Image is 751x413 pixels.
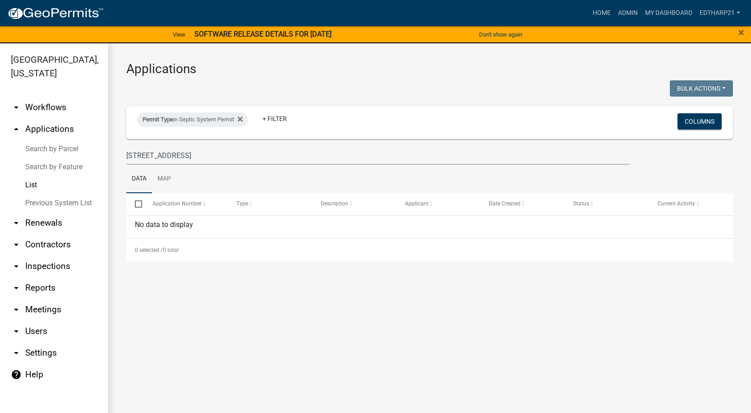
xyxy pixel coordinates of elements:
[649,193,733,215] datatable-header-cell: Current Activity
[11,102,22,113] i: arrow_drop_down
[312,193,396,215] datatable-header-cell: Description
[480,193,565,215] datatable-header-cell: Date Created
[126,61,733,77] h3: Applications
[696,5,744,22] a: EdTharp21
[677,113,722,130] button: Columns
[126,216,733,238] div: No data to display
[11,218,22,228] i: arrow_drop_down
[135,247,163,253] span: 0 selected /
[321,200,348,207] span: Description
[614,5,641,22] a: Admin
[169,27,189,42] a: View
[143,116,173,123] span: Permit Type
[405,200,428,207] span: Applicant
[11,283,22,293] i: arrow_drop_down
[194,30,332,38] strong: SOFTWARE RELEASE DETAILS FOR [DATE]
[126,146,630,165] input: Search for applications
[126,193,143,215] datatable-header-cell: Select
[738,26,744,39] span: ×
[152,200,202,207] span: Application Number
[236,200,248,207] span: Type
[11,348,22,358] i: arrow_drop_down
[11,326,22,337] i: arrow_drop_down
[641,5,696,22] a: My Dashboard
[589,5,614,22] a: Home
[143,193,228,215] datatable-header-cell: Application Number
[565,193,649,215] datatable-header-cell: Status
[475,27,526,42] button: Don't show again
[11,261,22,272] i: arrow_drop_down
[573,200,589,207] span: Status
[228,193,312,215] datatable-header-cell: Type
[137,112,248,127] div: in Septic System Permit
[255,111,294,127] a: + Filter
[11,124,22,135] i: arrow_drop_up
[126,239,733,261] div: 0 total
[11,369,22,380] i: help
[489,200,521,207] span: Date Created
[152,165,176,194] a: Map
[11,304,22,315] i: arrow_drop_down
[738,27,744,38] button: Close
[11,239,22,250] i: arrow_drop_down
[670,80,733,97] button: Bulk Actions
[658,200,695,207] span: Current Activity
[126,165,152,194] a: Data
[396,193,480,215] datatable-header-cell: Applicant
